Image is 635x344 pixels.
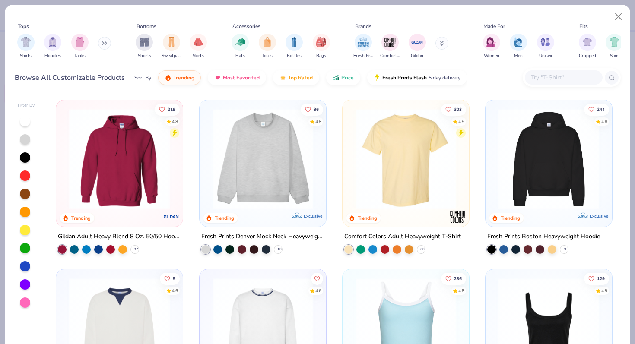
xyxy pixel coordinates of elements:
span: Fresh Prints Flash [382,74,427,81]
span: Sweatpants [162,53,181,59]
span: 244 [597,107,605,111]
button: filter button [353,34,373,59]
span: Exclusive [304,213,322,219]
span: 129 [597,277,605,281]
span: Price [341,74,354,81]
img: Gildan Image [411,36,424,49]
img: Gildan logo [163,208,181,225]
div: filter for Unisex [537,34,554,59]
span: 5 day delivery [429,73,460,83]
button: filter button [286,34,303,59]
img: Fresh Prints Image [357,36,370,49]
button: Like [155,103,180,115]
span: Unisex [539,53,552,59]
button: Like [300,103,323,115]
img: 01756b78-01f6-4cc6-8d8a-3c30c1a0c8ac [65,109,174,209]
button: Top Rated [273,70,319,85]
button: filter button [409,34,426,59]
button: filter button [537,34,554,59]
div: Filter By [18,102,35,109]
div: 4.6 [172,288,178,294]
span: Shorts [138,53,151,59]
span: Hats [235,53,245,59]
span: Hoodies [44,53,61,59]
div: Brands [355,22,371,30]
span: + 37 [132,247,138,252]
span: + 10 [275,247,281,252]
div: 4.6 [315,288,321,294]
img: f5d85501-0dbb-4ee4-b115-c08fa3845d83 [208,109,317,209]
div: Fresh Prints Denver Mock Neck Heavyweight Sweatshirt [201,231,324,242]
button: filter button [17,34,35,59]
span: Trending [173,74,194,81]
img: Shirts Image [21,37,31,47]
button: filter button [190,34,207,59]
img: Cropped Image [582,37,592,47]
button: filter button [136,34,153,59]
img: Bottles Image [289,37,299,47]
div: Tops [18,22,29,30]
span: Exclusive [590,213,608,219]
img: flash.gif [374,74,381,81]
div: filter for Hats [232,34,249,59]
button: filter button [44,34,61,59]
button: filter button [232,34,249,59]
div: filter for Shirts [17,34,35,59]
div: filter for Women [483,34,500,59]
div: filter for Hoodies [44,34,61,59]
button: Like [584,103,609,115]
span: Most Favorited [223,74,260,81]
span: Tanks [74,53,86,59]
span: 236 [454,277,462,281]
img: a90f7c54-8796-4cb2-9d6e-4e9644cfe0fe [317,109,427,209]
img: Slim Image [610,37,619,47]
div: filter for Bottles [286,34,303,59]
button: Like [584,273,609,285]
span: Bottles [287,53,302,59]
span: Fresh Prints [353,53,373,59]
div: filter for Sweatpants [162,34,181,59]
button: filter button [259,34,276,59]
div: 4.8 [458,288,464,294]
div: 4.8 [601,118,607,125]
img: Shorts Image [140,37,149,47]
button: Trending [158,70,201,85]
span: Bags [316,53,326,59]
button: filter button [71,34,89,59]
div: 4.8 [315,118,321,125]
button: Close [610,9,627,25]
div: Accessories [232,22,260,30]
button: filter button [162,34,181,59]
div: Fresh Prints Boston Heavyweight Hoodie [487,231,600,242]
div: Sort By [134,74,151,82]
div: filter for Tanks [71,34,89,59]
button: filter button [483,34,500,59]
span: Totes [262,53,273,59]
span: 303 [454,107,462,111]
img: Comfort Colors logo [449,208,467,225]
span: Gildan [411,53,423,59]
div: Comfort Colors Adult Heavyweight T-Shirt [344,231,461,242]
button: filter button [579,34,596,59]
span: Slim [610,53,619,59]
img: Men Image [514,37,523,47]
div: filter for Gildan [409,34,426,59]
div: filter for Comfort Colors [380,34,400,59]
img: TopRated.gif [279,74,286,81]
img: Hats Image [235,37,245,47]
img: Unisex Image [540,37,550,47]
span: 5 [173,277,175,281]
span: 86 [313,107,318,111]
button: Like [441,273,466,285]
button: Fresh Prints Flash5 day delivery [367,70,467,85]
span: Top Rated [288,74,313,81]
div: filter for Totes [259,34,276,59]
img: Skirts Image [194,37,203,47]
div: filter for Fresh Prints [353,34,373,59]
button: filter button [510,34,527,59]
img: Comfort Colors Image [384,36,397,49]
span: + 60 [418,247,424,252]
span: 219 [168,107,175,111]
span: Men [514,53,523,59]
span: Shirts [20,53,32,59]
